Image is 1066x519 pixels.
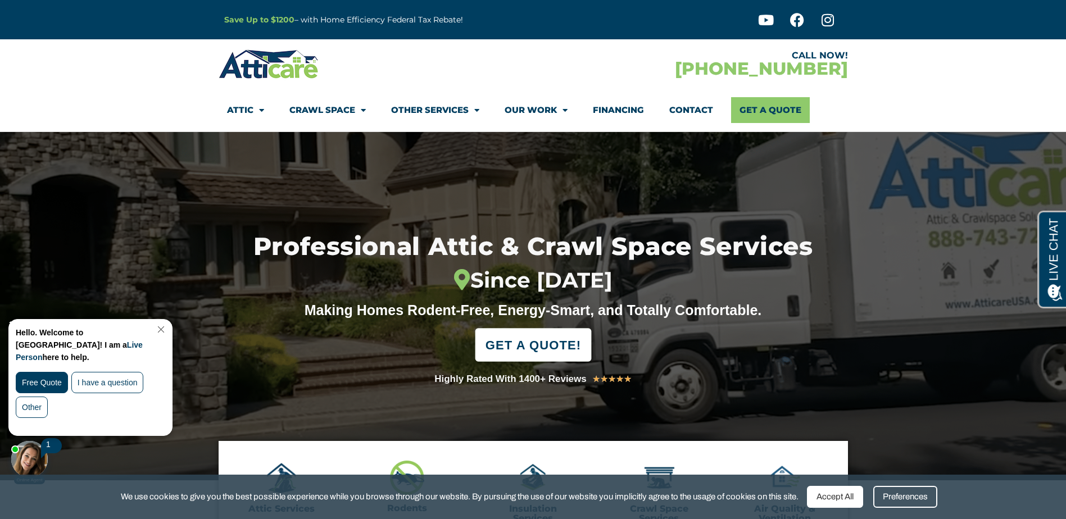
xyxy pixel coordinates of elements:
div: Making Homes Rodent-Free, Energy-Smart, and Totally Comfortable. [283,302,783,318]
div: Highly Rated With 1400+ Reviews [434,371,587,387]
div: CALL NOW! [533,51,848,60]
span: Opens a chat window [28,9,90,23]
p: – with Home Efficiency Federal Tax Rebate! [224,13,588,26]
div: Preferences [873,486,937,508]
h1: Professional Attic & Crawl Space Services [196,234,870,293]
a: GET A QUOTE! [475,328,592,361]
div: 5/5 [592,372,632,386]
a: Our Work [505,97,568,123]
a: Financing [593,97,644,123]
a: Get A Quote [731,97,810,123]
span: We use cookies to give you the best possible experience while you browse through our website. By ... [121,490,799,504]
iframe: Chat Invitation [6,316,185,485]
nav: Menu [227,97,840,123]
a: Contact [669,97,713,123]
i: ★ [608,372,616,386]
i: ★ [592,372,600,386]
i: ★ [624,372,632,386]
a: Other Services [391,97,479,123]
span: GET A QUOTE! [485,333,580,357]
a: Save Up to $1200 [224,15,294,25]
div: Since [DATE] [196,268,870,293]
a: Crawl Space [289,97,366,123]
i: ★ [600,372,608,386]
a: Attic [227,97,264,123]
div: Accept All [807,486,863,508]
i: ★ [616,372,624,386]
